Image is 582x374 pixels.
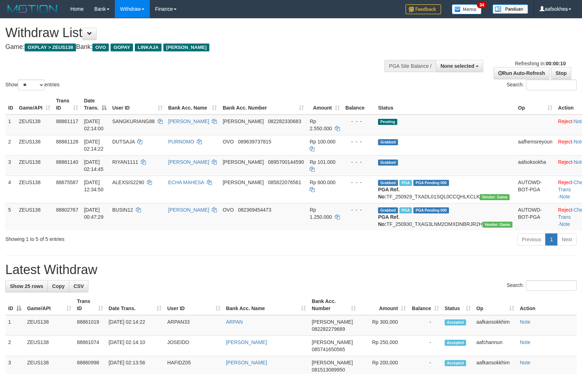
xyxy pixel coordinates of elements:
a: Reject [558,180,572,185]
img: MOTION_logo.png [5,4,60,14]
span: RIYAN1111 [112,159,138,165]
a: [PERSON_NAME] [168,159,209,165]
span: [DATE] 02:14:22 [84,139,103,152]
span: Copy 082282330683 to clipboard [268,118,301,124]
span: [PERSON_NAME] [223,180,264,185]
th: Trans ID: activate to sort column ascending [53,94,81,115]
th: Op: activate to sort column ascending [515,94,556,115]
span: Rp 1.250.000 [310,207,332,220]
th: Status [375,94,515,115]
td: TF_250930_TXAG3LNM2OMXDNBRJR2H [375,203,515,231]
span: None selected [440,63,474,69]
span: 88802767 [56,207,78,213]
td: aafsoksokha [515,155,556,176]
td: 5 [5,203,16,231]
td: aafhemsreyoun [515,135,556,155]
span: DUTSAJA [112,139,135,145]
span: OVO [223,139,234,145]
span: Copy 081513089950 to clipboard [312,367,345,373]
span: Copy 085741650565 to clipboard [312,347,345,352]
a: CSV [69,280,88,292]
td: ZEUS138 [16,135,53,155]
label: Show entries [5,80,60,90]
th: Status: activate to sort column ascending [442,295,474,315]
span: 88675587 [56,180,78,185]
h1: Withdraw List [5,26,381,40]
select: Showentries [18,80,45,90]
a: [PERSON_NAME] [226,360,267,365]
img: panduan.png [492,4,528,14]
span: [PERSON_NAME] [223,118,264,124]
span: Vendor URL: https://trx31.1velocity.biz [483,222,512,228]
span: [DATE] 00:47:29 [84,207,103,220]
a: Reject [558,118,572,124]
a: Show 25 rows [5,280,48,292]
td: TF_250929_TXADL01SQL0CCQHLKCLK [375,176,515,203]
div: - - - [346,118,373,125]
button: None selected [436,60,483,72]
span: Copy [52,283,65,289]
div: Showing 1 to 5 of 5 entries [5,233,237,243]
span: [DATE] 12:34:50 [84,180,103,192]
th: Trans ID: activate to sort column ascending [74,295,106,315]
th: Bank Acc. Number: activate to sort column ascending [220,94,307,115]
label: Search: [507,280,577,291]
th: Bank Acc. Name: activate to sort column ascending [223,295,309,315]
th: Op: activate to sort column ascending [474,295,517,315]
strong: 00:00:10 [546,61,566,66]
span: CSV [73,283,84,289]
span: Copy 082369454473 to clipboard [238,207,271,213]
td: 1 [5,315,24,336]
td: 88861019 [74,315,106,336]
a: ECHA MAHESA [168,180,204,185]
div: - - - [346,158,373,166]
span: Marked by aafpengsreynich [399,180,412,186]
span: 88861140 [56,159,78,165]
a: Copy [47,280,69,292]
a: [PERSON_NAME] [168,207,209,213]
a: PURNOMO [168,139,194,145]
span: OXPLAY > ZEUS138 [25,44,76,51]
span: Rp 101.000 [310,159,335,165]
span: Accepted [445,319,466,325]
input: Search: [526,280,577,291]
span: BUSIN12 [112,207,133,213]
span: Copy 089639737815 to clipboard [238,139,271,145]
span: PGA Pending [413,180,449,186]
span: Copy 085822076561 to clipboard [268,180,301,185]
th: Bank Acc. Number: activate to sort column ascending [309,295,359,315]
a: Reject [558,207,572,213]
td: Rp 300,000 [359,315,409,336]
div: - - - [346,138,373,145]
span: Accepted [445,340,466,346]
span: Rp 2.550.000 [310,118,332,131]
span: [DATE] 02:14:00 [84,118,103,131]
span: Rp 100.000 [310,139,335,145]
span: Grabbed [378,139,398,145]
a: Note [520,339,531,345]
span: [PERSON_NAME] [163,44,209,51]
th: Game/API: activate to sort column ascending [16,94,53,115]
span: Grabbed [378,180,398,186]
a: Stop [551,67,571,79]
th: Bank Acc. Name: activate to sort column ascending [165,94,220,115]
td: ARPAN33 [164,315,223,336]
span: [PERSON_NAME] [312,339,353,345]
th: Amount: activate to sort column ascending [307,94,342,115]
td: 2 [5,135,16,155]
span: OVO [223,207,234,213]
th: Amount: activate to sort column ascending [359,295,409,315]
img: Button%20Memo.svg [452,4,482,14]
img: Feedback.jpg [405,4,441,14]
span: [DATE] 02:14:45 [84,159,103,172]
td: [DATE] 02:14:10 [106,336,164,356]
th: User ID: activate to sort column ascending [109,94,165,115]
div: PGA Site Balance / [384,60,436,72]
td: ZEUS138 [16,155,53,176]
span: Refreshing in: [515,61,566,66]
td: ZEUS138 [16,176,53,203]
td: ZEUS138 [16,203,53,231]
span: [PERSON_NAME] [223,159,264,165]
td: 1 [5,115,16,135]
label: Search: [507,80,577,90]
